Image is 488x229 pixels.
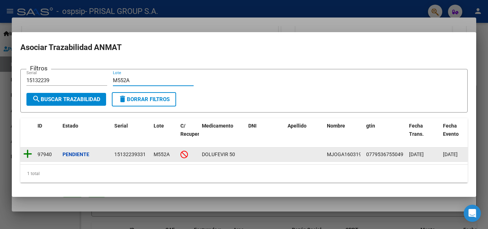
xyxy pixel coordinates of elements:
span: Serial [114,123,128,129]
span: 07795367550499 [366,151,406,157]
span: Nombre [327,123,345,129]
span: Buscar Trazabilidad [32,96,100,103]
datatable-header-cell: gtin [363,118,406,150]
h2: Asociar Trazabilidad ANMAT [20,41,468,54]
span: MJOGA16031974 [327,151,367,157]
datatable-header-cell: DNI [245,118,285,150]
span: gtin [366,123,375,129]
mat-icon: search [32,95,41,103]
span: 97940 [38,151,52,157]
span: [DATE] [443,151,458,157]
datatable-header-cell: Nombre [324,118,363,150]
datatable-header-cell: Apellido [285,118,324,150]
span: Fecha Trans. [409,123,424,137]
button: Buscar Trazabilidad [26,93,106,106]
div: Open Intercom Messenger [464,205,481,222]
datatable-header-cell: C/ Recupero [178,118,199,150]
mat-icon: delete [118,95,127,103]
span: DNI [248,123,257,129]
span: 15132239331 [114,151,146,157]
span: Fecha Evento [443,123,459,137]
datatable-header-cell: Fecha Evento [440,118,474,150]
strong: Pendiente [63,151,89,157]
datatable-header-cell: Estado [60,118,111,150]
span: Medicamento [202,123,233,129]
span: DOLUFEVIR 50 [202,151,235,157]
span: Estado [63,123,78,129]
datatable-header-cell: Lote [151,118,178,150]
datatable-header-cell: Fecha Trans. [406,118,440,150]
datatable-header-cell: ID [35,118,60,150]
button: Borrar Filtros [112,92,176,106]
span: [DATE] [409,151,424,157]
span: Lote [154,123,164,129]
span: Borrar Filtros [118,96,170,103]
span: M552A [154,151,170,157]
div: 1 total [20,165,468,183]
span: ID [38,123,42,129]
h3: Filtros [26,64,51,73]
datatable-header-cell: Serial [111,118,151,150]
span: Apellido [288,123,307,129]
datatable-header-cell: Medicamento [199,118,245,150]
span: C/ Recupero [180,123,202,137]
